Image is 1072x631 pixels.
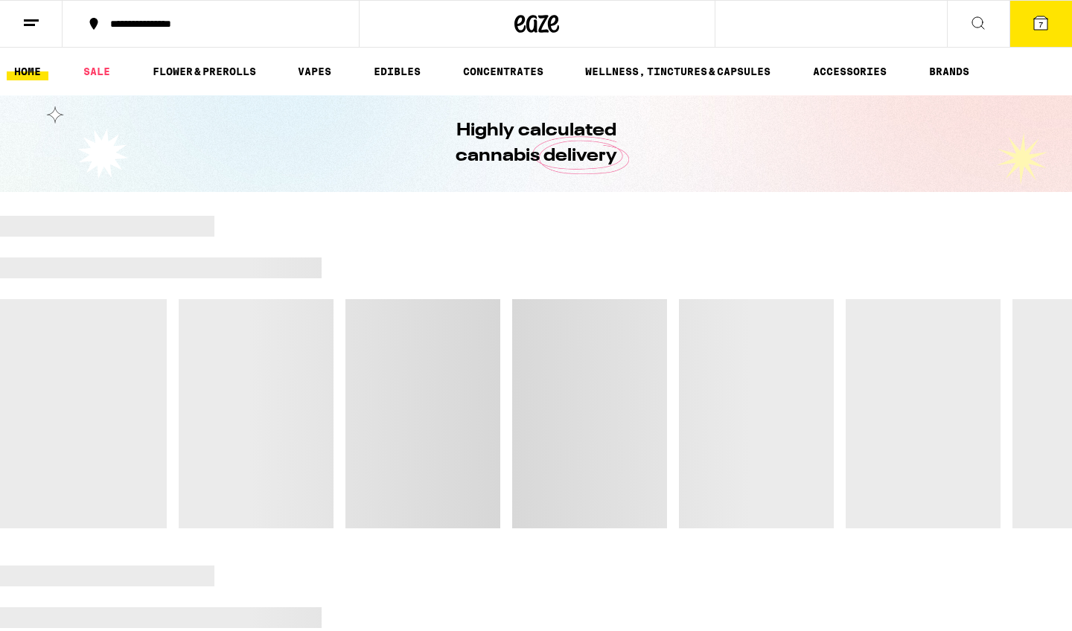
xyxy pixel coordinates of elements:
a: HOME [7,63,48,80]
a: CONCENTRATES [456,63,551,80]
span: 7 [1038,20,1043,29]
button: BRANDS [922,63,977,80]
a: SALE [76,63,118,80]
a: VAPES [290,63,339,80]
a: FLOWER & PREROLLS [145,63,264,80]
a: WELLNESS, TINCTURES & CAPSULES [578,63,778,80]
button: 7 [1009,1,1072,47]
a: ACCESSORIES [805,63,894,80]
h1: Highly calculated cannabis delivery [413,118,659,169]
a: EDIBLES [366,63,428,80]
span: Help [34,10,65,24]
